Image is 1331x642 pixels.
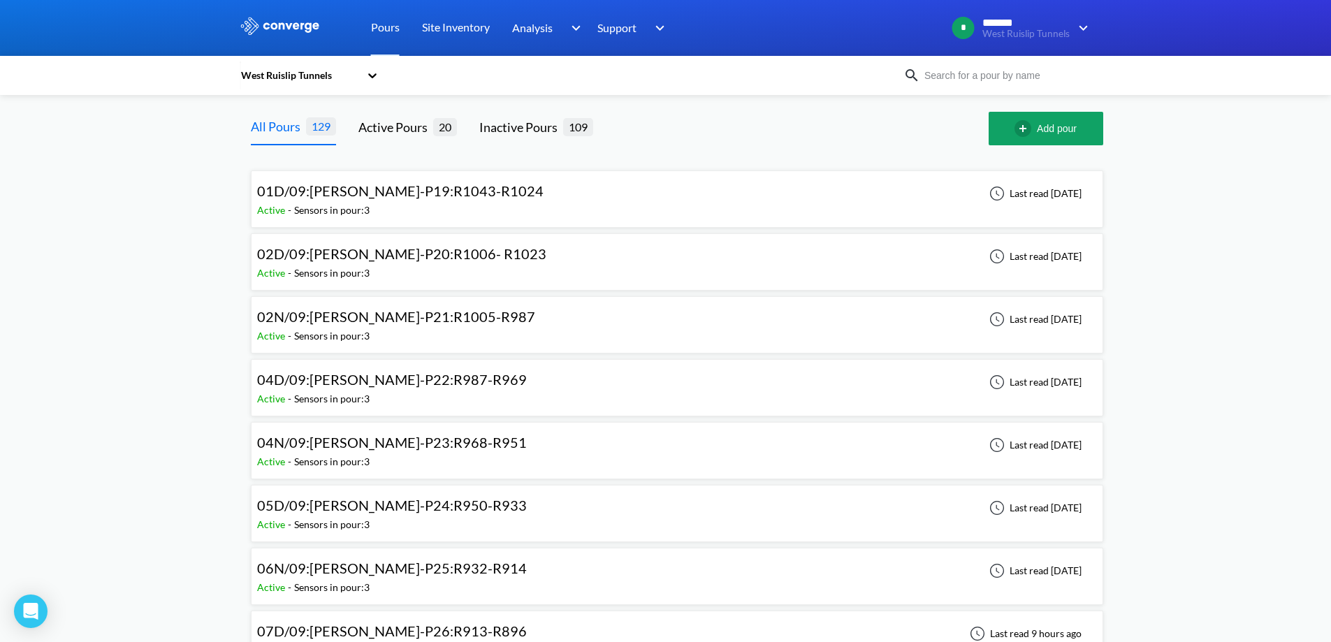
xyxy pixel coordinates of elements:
[512,19,553,36] span: Analysis
[257,267,288,279] span: Active
[982,185,1086,202] div: Last read [DATE]
[989,112,1103,145] button: Add pour
[562,20,584,36] img: downArrow.svg
[257,497,527,513] span: 05D/09:[PERSON_NAME]-P24:R950-R933
[257,330,288,342] span: Active
[288,581,294,593] span: -
[1014,120,1037,137] img: add-circle-outline.svg
[251,249,1103,261] a: 02D/09:[PERSON_NAME]-P20:R1006- R1023Active-Sensors in pour:3Last read [DATE]
[433,118,457,136] span: 20
[257,204,288,216] span: Active
[251,117,306,136] div: All Pours
[257,560,527,576] span: 06N/09:[PERSON_NAME]-P25:R932-R914
[563,118,593,136] span: 109
[257,518,288,530] span: Active
[288,330,294,342] span: -
[306,117,336,135] span: 129
[294,391,370,407] div: Sensors in pour: 3
[257,245,546,262] span: 02D/09:[PERSON_NAME]-P20:R1006- R1023
[982,248,1086,265] div: Last read [DATE]
[257,581,288,593] span: Active
[294,328,370,344] div: Sensors in pour: 3
[251,375,1103,387] a: 04D/09:[PERSON_NAME]-P22:R987-R969Active-Sensors in pour:3Last read [DATE]
[251,564,1103,576] a: 06N/09:[PERSON_NAME]-P25:R932-R914Active-Sensors in pour:3Last read [DATE]
[240,68,360,83] div: West Ruislip Tunnels
[920,68,1089,83] input: Search for a pour by name
[257,455,288,467] span: Active
[982,311,1086,328] div: Last read [DATE]
[903,67,920,84] img: icon-search.svg
[257,308,535,325] span: 02N/09:[PERSON_NAME]-P21:R1005-R987
[251,627,1103,639] a: 07D/09:[PERSON_NAME]-P26:R913-R896Active-Sensors in pour:3Last read 9 hours ago
[294,454,370,469] div: Sensors in pour: 3
[257,182,544,199] span: 01D/09:[PERSON_NAME]-P19:R1043-R1024
[257,371,527,388] span: 04D/09:[PERSON_NAME]-P22:R987-R969
[251,312,1103,324] a: 02N/09:[PERSON_NAME]-P21:R1005-R987Active-Sensors in pour:3Last read [DATE]
[982,437,1086,453] div: Last read [DATE]
[982,499,1086,516] div: Last read [DATE]
[251,501,1103,513] a: 05D/09:[PERSON_NAME]-P24:R950-R933Active-Sensors in pour:3Last read [DATE]
[257,393,288,404] span: Active
[288,455,294,467] span: -
[257,622,527,639] span: 07D/09:[PERSON_NAME]-P26:R913-R896
[962,625,1086,642] div: Last read 9 hours ago
[251,187,1103,198] a: 01D/09:[PERSON_NAME]-P19:R1043-R1024Active-Sensors in pour:3Last read [DATE]
[479,117,563,137] div: Inactive Pours
[294,265,370,281] div: Sensors in pour: 3
[288,518,294,530] span: -
[982,562,1086,579] div: Last read [DATE]
[597,19,637,36] span: Support
[982,29,1070,39] span: West Ruislip Tunnels
[646,20,669,36] img: downArrow.svg
[257,434,527,451] span: 04N/09:[PERSON_NAME]-P23:R968-R951
[1070,20,1092,36] img: downArrow.svg
[288,393,294,404] span: -
[14,594,48,628] div: Open Intercom Messenger
[288,204,294,216] span: -
[288,267,294,279] span: -
[294,580,370,595] div: Sensors in pour: 3
[358,117,433,137] div: Active Pours
[294,517,370,532] div: Sensors in pour: 3
[251,438,1103,450] a: 04N/09:[PERSON_NAME]-P23:R968-R951Active-Sensors in pour:3Last read [DATE]
[294,203,370,218] div: Sensors in pour: 3
[240,17,321,35] img: logo_ewhite.svg
[982,374,1086,391] div: Last read [DATE]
